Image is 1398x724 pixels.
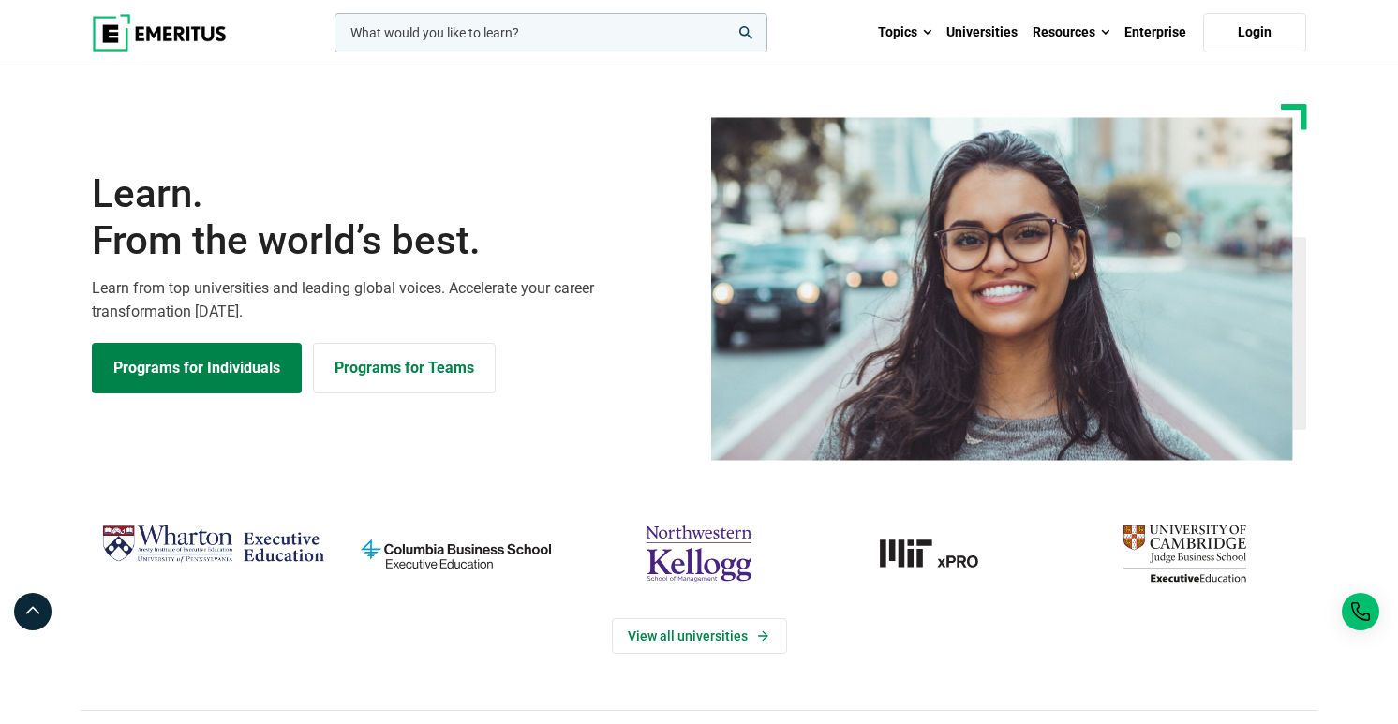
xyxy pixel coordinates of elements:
img: Wharton Executive Education [101,517,325,572]
a: View Universities [612,618,787,654]
img: columbia-business-school [344,517,568,590]
span: From the world’s best. [92,217,688,264]
p: Learn from top universities and leading global voices. Accelerate your career transformation [DATE]. [92,276,688,324]
input: woocommerce-product-search-field-0 [335,13,767,52]
a: Explore Programs [92,343,302,393]
h1: Learn. [92,170,688,265]
a: Explore for Business [313,343,496,393]
img: northwestern-kellogg [587,517,811,590]
a: MIT-xPRO [830,517,1054,590]
img: Learn from the world's best [711,117,1293,461]
img: cambridge-judge-business-school [1073,517,1297,590]
img: MIT xPRO [830,517,1054,590]
a: Login [1203,13,1306,52]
